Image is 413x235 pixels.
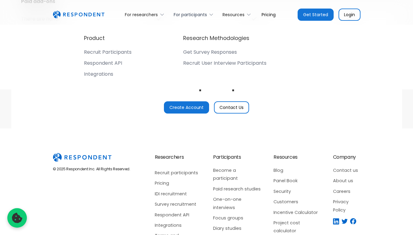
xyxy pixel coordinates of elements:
[213,224,261,232] a: Diary studies
[155,169,201,177] a: Recruit participants
[53,11,104,19] img: Untitled UI logotext
[155,179,201,187] a: Pricing
[274,153,297,161] div: Resources
[174,12,207,18] div: For participants
[84,71,113,77] div: Integrations
[155,211,201,219] a: Respondent API
[121,7,170,22] div: For researchers
[339,9,360,21] a: Login
[84,34,105,42] h4: Product
[213,195,261,211] a: One-on-one interviews
[170,7,219,22] div: For participants
[333,198,360,214] a: Privacy Policy
[183,49,237,55] div: Get Survey Responses
[274,177,321,185] a: Panel Book
[333,187,360,195] a: Careers
[274,208,321,216] a: Incentive Calculator
[219,7,257,22] div: Resources
[155,153,201,161] div: Researchers
[155,221,201,229] a: Integrations
[223,12,245,18] div: Resources
[183,60,266,66] div: Recruit User Interview Participants
[214,101,249,114] a: Contact Us
[84,49,132,58] a: Recruit Participants
[333,177,360,185] a: About us
[257,7,281,22] a: Pricing
[84,49,132,55] div: Recruit Participants
[298,9,334,21] a: Get Started
[213,185,261,193] a: Paid research studies
[155,190,201,198] a: IDI recruitment
[274,166,321,174] a: Blog
[183,60,266,69] a: Recruit User Interview Participants
[213,214,261,222] a: Focus groups
[84,60,132,69] a: Respondent API
[84,71,132,80] a: Integrations
[274,219,321,235] a: Project cost calculator
[53,11,104,19] a: home
[125,12,158,18] div: For researchers
[183,34,249,42] h4: Research Methodologies
[333,153,356,161] div: Company
[155,200,201,208] a: Survey recruitment
[213,153,241,161] div: Participants
[183,49,266,58] a: Get Survey Responses
[274,198,321,206] a: Customers
[333,166,360,174] a: Contact us
[84,60,122,66] div: Respondent API
[274,187,321,195] a: Security
[125,67,288,92] h2: Get access to quality, affordable research participants
[213,166,261,183] a: Become a participant
[164,101,209,114] a: Create Account
[53,167,130,172] div: © 2025 Respondent Inc. All Rights Reserved.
